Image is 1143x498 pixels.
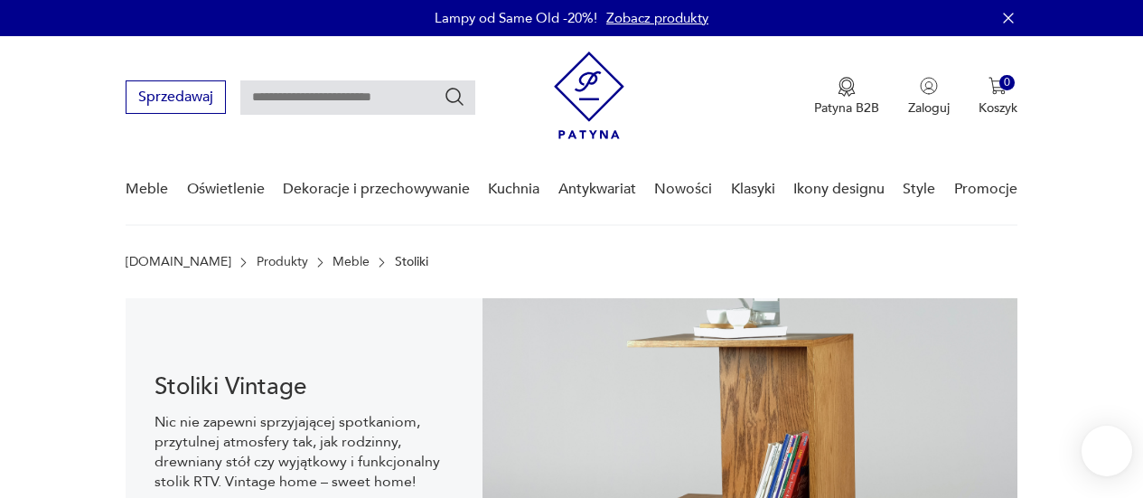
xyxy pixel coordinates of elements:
a: Dekoracje i przechowywanie [283,155,470,224]
button: Szukaj [444,86,465,108]
a: Klasyki [731,155,775,224]
a: Sprzedawaj [126,92,226,105]
button: Patyna B2B [814,77,879,117]
a: Zobacz produkty [606,9,708,27]
a: Style [903,155,935,224]
a: Meble [333,255,370,269]
img: Ikona koszyka [988,77,1007,95]
a: Produkty [257,255,308,269]
img: Ikonka użytkownika [920,77,938,95]
img: Ikona medalu [838,77,856,97]
a: Nowości [654,155,712,224]
p: Patyna B2B [814,99,879,117]
p: Stoliki [395,255,428,269]
a: Oświetlenie [187,155,265,224]
p: Koszyk [979,99,1017,117]
a: [DOMAIN_NAME] [126,255,231,269]
button: Zaloguj [908,77,950,117]
a: Promocje [954,155,1017,224]
div: 0 [999,75,1015,90]
a: Ikony designu [793,155,885,224]
a: Meble [126,155,168,224]
iframe: Smartsupp widget button [1082,426,1132,476]
h1: Stoliki Vintage [155,376,454,398]
p: Lampy od Same Old -20%! [435,9,597,27]
a: Antykwariat [558,155,636,224]
img: Patyna - sklep z meblami i dekoracjami vintage [554,52,624,139]
a: Kuchnia [488,155,539,224]
p: Nic nie zapewni sprzyjającej spotkaniom, przytulnej atmosfery tak, jak rodzinny, drewniany stół c... [155,412,454,492]
button: Sprzedawaj [126,80,226,114]
button: 0Koszyk [979,77,1017,117]
a: Ikona medaluPatyna B2B [814,77,879,117]
p: Zaloguj [908,99,950,117]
